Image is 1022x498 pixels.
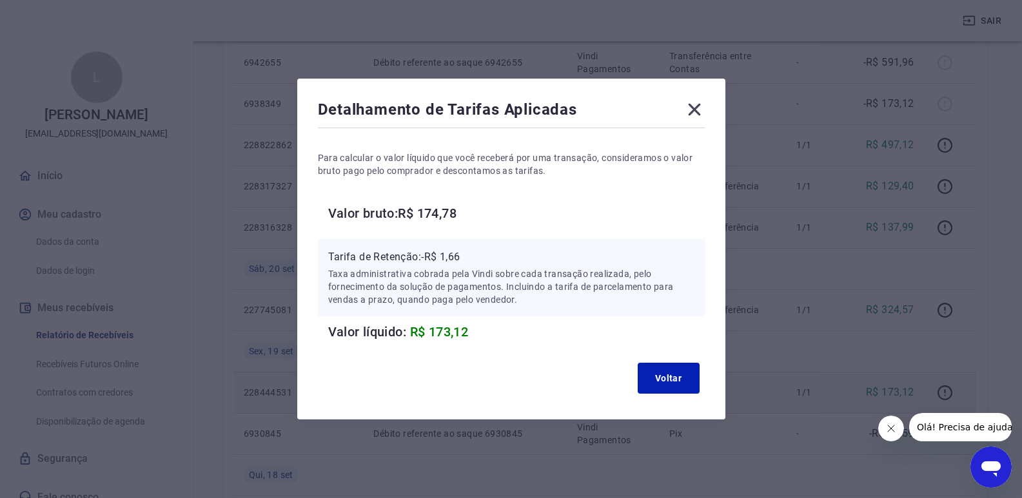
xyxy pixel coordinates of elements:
iframe: Botão para abrir a janela de mensagens [970,446,1012,488]
span: R$ 173,12 [410,324,469,340]
div: Detalhamento de Tarifas Aplicadas [318,99,705,125]
p: Para calcular o valor líquido que você receberá por uma transação, consideramos o valor bruto pag... [318,151,705,177]
iframe: Mensagem da empresa [909,413,1012,441]
button: Voltar [638,363,700,394]
span: Olá! Precisa de ajuda? [8,9,108,19]
h6: Valor bruto: R$ 174,78 [328,203,705,224]
p: Tarifa de Retenção: -R$ 1,66 [328,249,694,265]
p: Taxa administrativa cobrada pela Vindi sobre cada transação realizada, pelo fornecimento da soluç... [328,267,694,306]
iframe: Fechar mensagem [878,416,904,441]
h6: Valor líquido: [328,321,705,342]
